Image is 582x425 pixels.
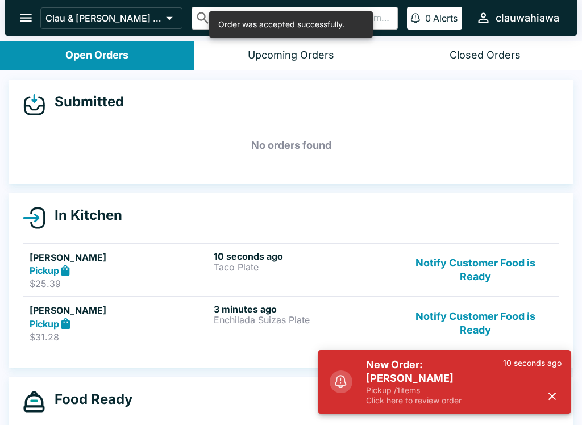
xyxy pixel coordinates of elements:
[218,15,344,34] div: Order was accepted successfully.
[23,125,559,166] h5: No orders found
[40,7,182,29] button: Clau & [PERSON_NAME] Cocina - Wahiawa
[496,11,559,25] div: clauwahiawa
[398,303,552,343] button: Notify Customer Food is Ready
[30,331,209,343] p: $31.28
[398,251,552,290] button: Notify Customer Food is Ready
[65,49,128,62] div: Open Orders
[30,303,209,317] h5: [PERSON_NAME]
[23,243,559,297] a: [PERSON_NAME]Pickup$25.3910 seconds agoTaco PlateNotify Customer Food is Ready
[471,6,564,30] button: clauwahiawa
[366,358,503,385] h5: New Order: [PERSON_NAME]
[45,391,132,408] h4: Food Ready
[248,49,334,62] div: Upcoming Orders
[214,315,393,325] p: Enchilada Suizas Plate
[433,13,458,24] p: Alerts
[214,262,393,272] p: Taco Plate
[45,13,161,24] p: Clau & [PERSON_NAME] Cocina - Wahiawa
[214,303,393,315] h6: 3 minutes ago
[366,395,503,406] p: Click here to review order
[45,207,122,224] h4: In Kitchen
[30,318,59,330] strong: Pickup
[503,358,562,368] p: 10 seconds ago
[23,296,559,349] a: [PERSON_NAME]Pickup$31.283 minutes agoEnchilada Suizas PlateNotify Customer Food is Ready
[11,3,40,32] button: open drawer
[30,251,209,264] h5: [PERSON_NAME]
[30,278,209,289] p: $25.39
[450,49,521,62] div: Closed Orders
[214,251,393,262] h6: 10 seconds ago
[425,13,431,24] p: 0
[30,265,59,276] strong: Pickup
[45,93,124,110] h4: Submitted
[366,385,503,395] p: Pickup / 1 items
